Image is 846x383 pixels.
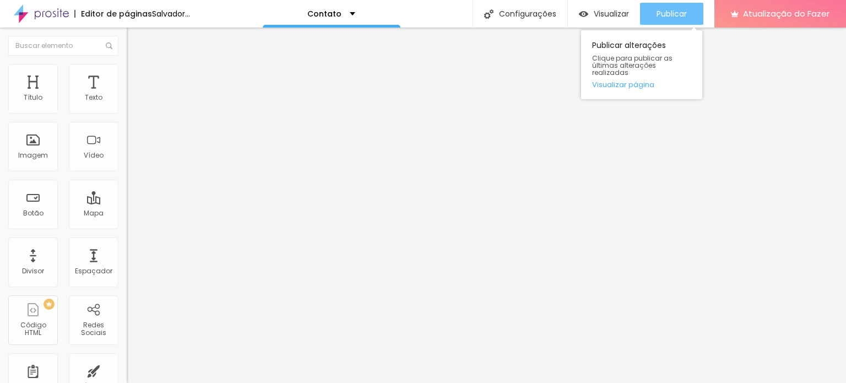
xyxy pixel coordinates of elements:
[84,150,104,160] font: Vídeo
[594,8,629,19] font: Visualizar
[640,3,703,25] button: Publicar
[592,40,666,51] font: Publicar alterações
[307,8,341,19] font: Contato
[127,28,846,383] iframe: Editor
[106,42,112,49] img: Ícone
[592,53,673,77] font: Clique para publicar as últimas alterações realizadas
[81,320,106,337] font: Redes Sociais
[568,3,640,25] button: Visualizar
[18,150,48,160] font: Imagem
[743,8,829,19] font: Atualização do Fazer
[75,266,112,276] font: Espaçador
[20,320,46,337] font: Código HTML
[81,8,152,19] font: Editor de páginas
[24,93,42,102] font: Título
[85,93,102,102] font: Texto
[152,8,190,19] font: Salvador...
[84,208,104,218] font: Mapa
[8,36,118,56] input: Buscar elemento
[484,9,493,19] img: Ícone
[23,208,44,218] font: Botão
[579,9,588,19] img: view-1.svg
[657,8,687,19] font: Publicar
[499,8,556,19] font: Configurações
[592,81,691,88] a: Visualizar página
[22,266,44,276] font: Divisor
[592,79,654,90] font: Visualizar página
